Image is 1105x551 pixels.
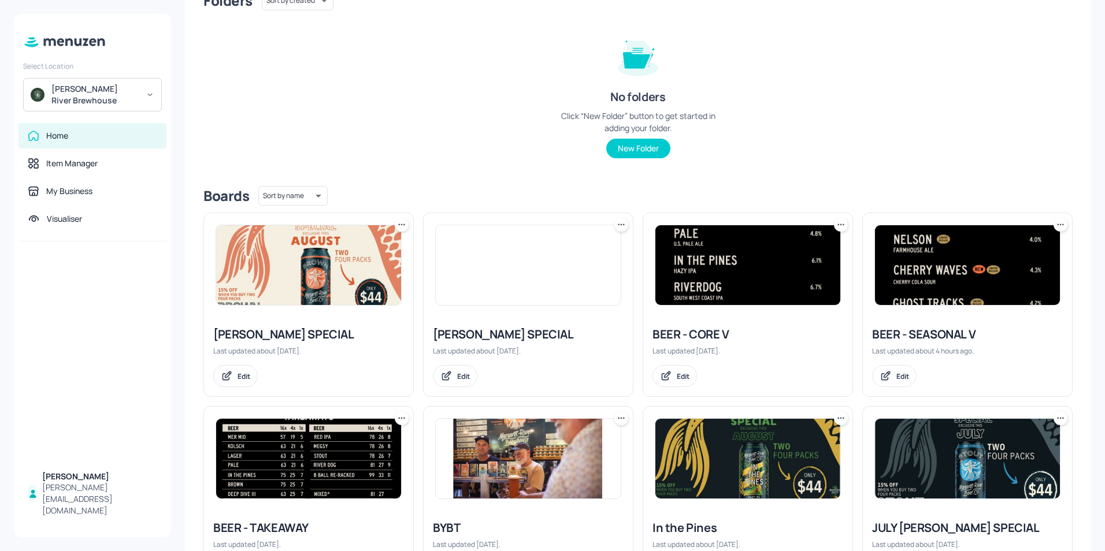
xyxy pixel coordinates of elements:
[42,471,157,482] div: [PERSON_NAME]
[610,89,665,105] div: No folders
[436,225,621,305] img: 2025-07-31-1753932503330mb52hyb8kid.jpeg
[213,346,404,356] div: Last updated about [DATE].
[652,539,843,549] div: Last updated about [DATE].
[46,158,98,169] div: Item Manager
[457,371,470,381] div: Edit
[655,225,840,305] img: 2025-09-18-175817119311724tzkil7yr4.jpeg
[258,184,328,207] div: Sort by name
[47,213,82,225] div: Visualiser
[875,419,1060,498] img: 2025-07-31-1753941019965yjfgcy6e0ip.jpeg
[551,110,725,134] div: Click “New Folder” button to get started in adding your folder.
[216,419,401,498] img: 2025-09-26-1758871492923q8l0562o7h.jpeg
[23,61,162,71] div: Select Location
[433,520,624,536] div: BYBT
[652,346,843,356] div: Last updated [DATE].
[213,539,404,549] div: Last updated [DATE].
[652,326,843,342] div: BEER - CORE V
[652,520,843,536] div: In the Pines
[436,419,621,498] img: 2025-06-20-1750412964290gb9rwsz82rj.jpeg
[216,225,401,305] img: 2025-07-31-17539335133699c1ts37pri5.jpeg
[42,482,157,516] div: [PERSON_NAME][EMAIL_ADDRESS][DOMAIN_NAME]
[433,539,624,549] div: Last updated [DATE].
[46,130,68,142] div: Home
[433,346,624,356] div: Last updated about [DATE].
[609,27,667,84] img: folder-empty
[872,326,1063,342] div: BEER - SEASONAL V
[896,371,909,381] div: Edit
[872,539,1063,549] div: Last updated about [DATE].
[51,83,139,106] div: [PERSON_NAME] River Brewhouse
[31,88,45,102] img: avatar
[46,185,92,197] div: My Business
[433,326,624,342] div: [PERSON_NAME] SPECIAL
[213,326,404,342] div: [PERSON_NAME] SPECIAL
[203,187,249,205] div: Boards
[872,520,1063,536] div: JULY [PERSON_NAME] SPECIAL
[875,225,1060,305] img: 2025-09-28-175903682198253dnt2f184o.jpeg
[213,520,404,536] div: BEER - TAKEAWAY
[677,371,689,381] div: Edit
[872,346,1063,356] div: Last updated about 4 hours ago.
[238,371,250,381] div: Edit
[655,419,840,498] img: 2025-08-08-1754636869565xt97kfw8in.jpeg
[606,139,670,158] button: New Folder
